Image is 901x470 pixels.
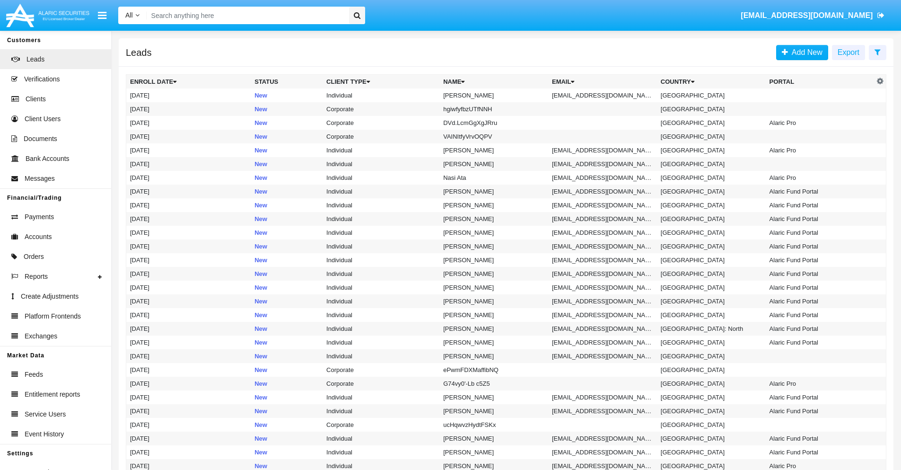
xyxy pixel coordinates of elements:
td: New [251,185,323,198]
td: New [251,102,323,116]
td: [PERSON_NAME] [439,226,548,239]
td: [PERSON_NAME] [439,432,548,445]
td: [GEOGRAPHIC_DATA] [657,445,766,459]
td: [DATE] [126,404,251,418]
td: New [251,89,323,102]
td: New [251,198,323,212]
td: New [251,418,323,432]
td: [GEOGRAPHIC_DATA] [657,418,766,432]
td: Corporate [323,116,439,130]
td: [GEOGRAPHIC_DATA] [657,157,766,171]
td: [GEOGRAPHIC_DATA] [657,143,766,157]
td: [DATE] [126,418,251,432]
td: [DATE] [126,281,251,294]
td: [PERSON_NAME] [439,157,548,171]
td: Alaric Fund Portal [766,294,875,308]
span: Accounts [25,232,52,242]
td: [DATE] [126,322,251,336]
td: [DATE] [126,157,251,171]
td: New [251,143,323,157]
td: Corporate [323,377,439,390]
td: [PERSON_NAME] [439,322,548,336]
td: Corporate [323,418,439,432]
td: [PERSON_NAME] [439,281,548,294]
th: Client Type [323,75,439,89]
td: New [251,445,323,459]
td: [GEOGRAPHIC_DATA] [657,336,766,349]
td: [GEOGRAPHIC_DATA] [657,102,766,116]
td: [EMAIL_ADDRESS][DOMAIN_NAME] [548,308,657,322]
td: New [251,130,323,143]
td: [PERSON_NAME] [439,445,548,459]
td: Alaric Fund Portal [766,226,875,239]
td: ePwmFDXMaffibNQ [439,363,548,377]
td: Individual [323,212,439,226]
td: New [251,404,323,418]
span: Bank Accounts [26,154,70,164]
td: [DATE] [126,336,251,349]
td: [PERSON_NAME] [439,253,548,267]
td: G74vy0'-Lb c5Z5 [439,377,548,390]
span: Client Users [25,114,61,124]
span: Feeds [25,370,43,380]
a: Add New [776,45,828,60]
td: [DATE] [126,445,251,459]
td: [GEOGRAPHIC_DATA] [657,89,766,102]
td: ucHqwvzHydtFSKx [439,418,548,432]
td: Individual [323,349,439,363]
td: New [251,432,323,445]
td: Individual [323,336,439,349]
td: [PERSON_NAME] [439,308,548,322]
td: Corporate [323,102,439,116]
td: New [251,294,323,308]
td: [GEOGRAPHIC_DATA] [657,377,766,390]
td: New [251,363,323,377]
td: New [251,336,323,349]
td: [EMAIL_ADDRESS][DOMAIN_NAME] [548,253,657,267]
td: New [251,171,323,185]
span: Orders [24,252,44,262]
td: Alaric Fund Portal [766,212,875,226]
td: New [251,253,323,267]
td: [EMAIL_ADDRESS][DOMAIN_NAME] [548,336,657,349]
td: New [251,157,323,171]
td: Individual [323,226,439,239]
td: [EMAIL_ADDRESS][DOMAIN_NAME] [548,89,657,102]
span: Leads [26,54,44,64]
button: Export [832,45,865,60]
span: Exchanges [25,331,57,341]
td: [DATE] [126,212,251,226]
span: Platform Frontends [25,311,81,321]
td: [GEOGRAPHIC_DATA] [657,212,766,226]
td: [PERSON_NAME] [439,89,548,102]
td: New [251,349,323,363]
td: Nasi Ata [439,171,548,185]
td: [DATE] [126,171,251,185]
span: Add New [788,48,822,56]
td: [GEOGRAPHIC_DATA] [657,198,766,212]
td: [GEOGRAPHIC_DATA] [657,349,766,363]
span: Payments [25,212,54,222]
td: [GEOGRAPHIC_DATA] [657,404,766,418]
span: Entitlement reports [25,390,80,399]
td: [GEOGRAPHIC_DATA] [657,171,766,185]
span: Verifications [24,74,60,84]
td: Alaric Fund Portal [766,336,875,349]
td: [GEOGRAPHIC_DATA] [657,363,766,377]
td: New [251,308,323,322]
td: Alaric Fund Portal [766,281,875,294]
td: Individual [323,143,439,157]
td: Alaric Pro [766,171,875,185]
td: [DATE] [126,116,251,130]
td: Alaric Fund Portal [766,404,875,418]
td: Alaric Fund Portal [766,322,875,336]
td: [GEOGRAPHIC_DATA] [657,253,766,267]
td: Alaric Pro [766,377,875,390]
td: [DATE] [126,89,251,102]
td: [PERSON_NAME] [439,212,548,226]
td: [EMAIL_ADDRESS][DOMAIN_NAME] [548,445,657,459]
th: Name [439,75,548,89]
td: New [251,390,323,404]
th: Enroll Date [126,75,251,89]
td: [DATE] [126,143,251,157]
